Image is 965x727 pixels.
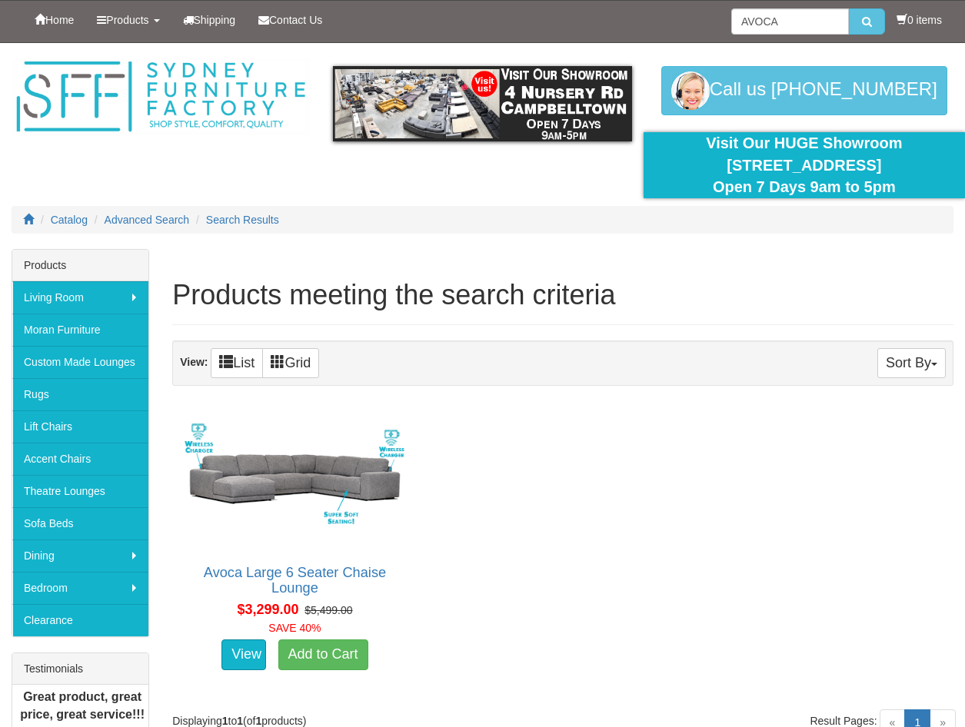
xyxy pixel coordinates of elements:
[247,1,334,39] a: Contact Us
[206,214,279,226] a: Search Results
[221,639,266,670] a: View
[262,348,319,378] a: Grid
[23,1,85,39] a: Home
[85,1,171,39] a: Products
[20,690,145,721] b: Great product, great price, great service!!!
[255,715,261,727] strong: 1
[12,653,148,685] div: Testimonials
[194,14,236,26] span: Shipping
[172,280,953,310] h1: Products meeting the search criteria
[211,348,263,378] a: List
[222,715,228,727] strong: 1
[12,539,148,572] a: Dining
[171,1,248,39] a: Shipping
[106,14,148,26] span: Products
[12,250,148,281] div: Products
[12,410,148,443] a: Lift Chairs
[237,602,298,617] span: $3,299.00
[51,214,88,226] a: Catalog
[731,8,849,35] input: Site search
[897,12,942,28] li: 0 items
[12,346,148,378] a: Custom Made Lounges
[268,622,321,634] font: SAVE 40%
[12,58,310,135] img: Sydney Furniture Factory
[12,378,148,410] a: Rugs
[12,604,148,636] a: Clearance
[304,604,352,616] del: $5,499.00
[12,281,148,314] a: Living Room
[12,475,148,507] a: Theatre Lounges
[877,348,946,378] button: Sort By
[278,639,368,670] a: Add to Cart
[333,66,631,141] img: showroom.gif
[45,14,74,26] span: Home
[12,443,148,475] a: Accent Chairs
[180,356,208,368] strong: View:
[269,14,322,26] span: Contact Us
[237,715,243,727] strong: 1
[12,314,148,346] a: Moran Furniture
[12,507,148,539] a: Sofa Beds
[12,572,148,604] a: Bedroom
[181,410,409,549] img: Avoca Large 6 Seater Chaise Lounge
[105,214,190,226] a: Advanced Search
[204,565,386,596] a: Avoca Large 6 Seater Chaise Lounge
[655,132,953,198] div: Visit Our HUGE Showroom [STREET_ADDRESS] Open 7 Days 9am to 5pm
